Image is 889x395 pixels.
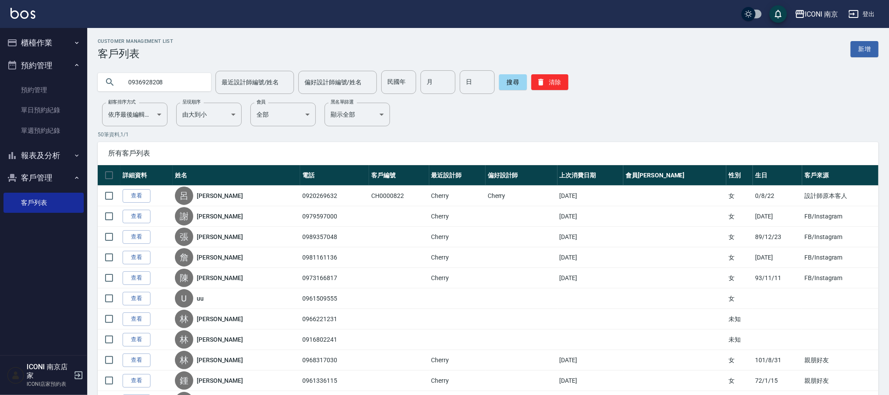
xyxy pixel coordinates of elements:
[300,350,369,371] td: 0968317030
[331,99,353,105] label: 黑名單篩選
[726,206,753,227] td: 女
[3,80,84,100] a: 預約管理
[300,165,369,186] th: 電話
[123,210,150,223] a: 查看
[753,186,802,206] td: 0/8/22
[27,363,71,380] h5: ICONI 南京店家
[726,309,753,329] td: 未知
[753,206,802,227] td: [DATE]
[300,206,369,227] td: 0979597000
[726,371,753,391] td: 女
[197,232,243,241] a: [PERSON_NAME]
[429,350,486,371] td: Cherry
[256,99,266,105] label: 會員
[726,165,753,186] th: 性別
[753,268,802,288] td: 93/11/11
[753,227,802,247] td: 89/12/23
[300,288,369,309] td: 0961509555
[3,31,84,54] button: 櫃檯作業
[499,74,527,90] button: 搜尋
[726,350,753,371] td: 女
[429,165,486,186] th: 最近設計師
[769,5,787,23] button: save
[122,70,204,94] input: 搜尋關鍵字
[175,187,193,205] div: 呂
[300,371,369,391] td: 0961336115
[429,268,486,288] td: Cherry
[623,165,726,186] th: 會員[PERSON_NAME]
[3,54,84,77] button: 預約管理
[429,247,486,268] td: Cherry
[197,253,243,262] a: [PERSON_NAME]
[557,186,624,206] td: [DATE]
[108,149,868,158] span: 所有客戶列表
[197,212,243,221] a: [PERSON_NAME]
[300,309,369,329] td: 0966221231
[557,206,624,227] td: [DATE]
[123,292,150,305] a: 查看
[429,227,486,247] td: Cherry
[557,247,624,268] td: [DATE]
[486,165,557,186] th: 偏好設計師
[197,191,243,200] a: [PERSON_NAME]
[531,74,568,90] button: 清除
[176,103,242,126] div: 由大到小
[10,8,35,19] img: Logo
[325,103,390,126] div: 顯示全部
[175,330,193,349] div: 林
[7,367,24,384] img: Person
[753,371,802,391] td: 72/1/15
[123,251,150,264] a: 查看
[175,228,193,246] div: 張
[429,206,486,227] td: Cherry
[175,310,193,328] div: 林
[197,294,204,303] a: uu
[802,350,879,371] td: 親朋好友
[802,268,879,288] td: FB/Instagram
[557,268,624,288] td: [DATE]
[802,371,879,391] td: 親朋好友
[3,121,84,141] a: 單週預約紀錄
[175,289,193,308] div: U
[197,376,243,385] a: [PERSON_NAME]
[175,351,193,369] div: 林
[300,247,369,268] td: 0981161136
[557,227,624,247] td: [DATE]
[851,41,879,57] a: 新增
[802,206,879,227] td: FB/Instagram
[300,186,369,206] td: 0920269632
[197,274,243,282] a: [PERSON_NAME]
[726,227,753,247] td: 女
[120,165,173,186] th: 詳細資料
[98,131,879,139] p: 50 筆資料, 1 / 1
[300,329,369,350] td: 0916802241
[175,269,193,287] div: 陳
[108,99,136,105] label: 顧客排序方式
[486,186,557,206] td: Cherry
[250,103,316,126] div: 全部
[123,271,150,285] a: 查看
[726,288,753,309] td: 女
[726,329,753,350] td: 未知
[802,186,879,206] td: 設計師原本客人
[726,247,753,268] td: 女
[557,350,624,371] td: [DATE]
[175,371,193,390] div: 鍾
[123,374,150,388] a: 查看
[3,166,84,189] button: 客戶管理
[845,6,879,22] button: 登出
[802,247,879,268] td: FB/Instagram
[429,371,486,391] td: Cherry
[557,165,624,186] th: 上次消費日期
[802,165,879,186] th: 客戶來源
[369,165,429,186] th: 客戶編號
[197,315,243,323] a: [PERSON_NAME]
[197,335,243,344] a: [PERSON_NAME]
[3,144,84,167] button: 報表及分析
[98,38,173,44] h2: Customer Management List
[175,248,193,267] div: 詹
[102,103,168,126] div: 依序最後編輯時間
[173,165,300,186] th: 姓名
[802,227,879,247] td: FB/Instagram
[369,186,429,206] td: CH0000822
